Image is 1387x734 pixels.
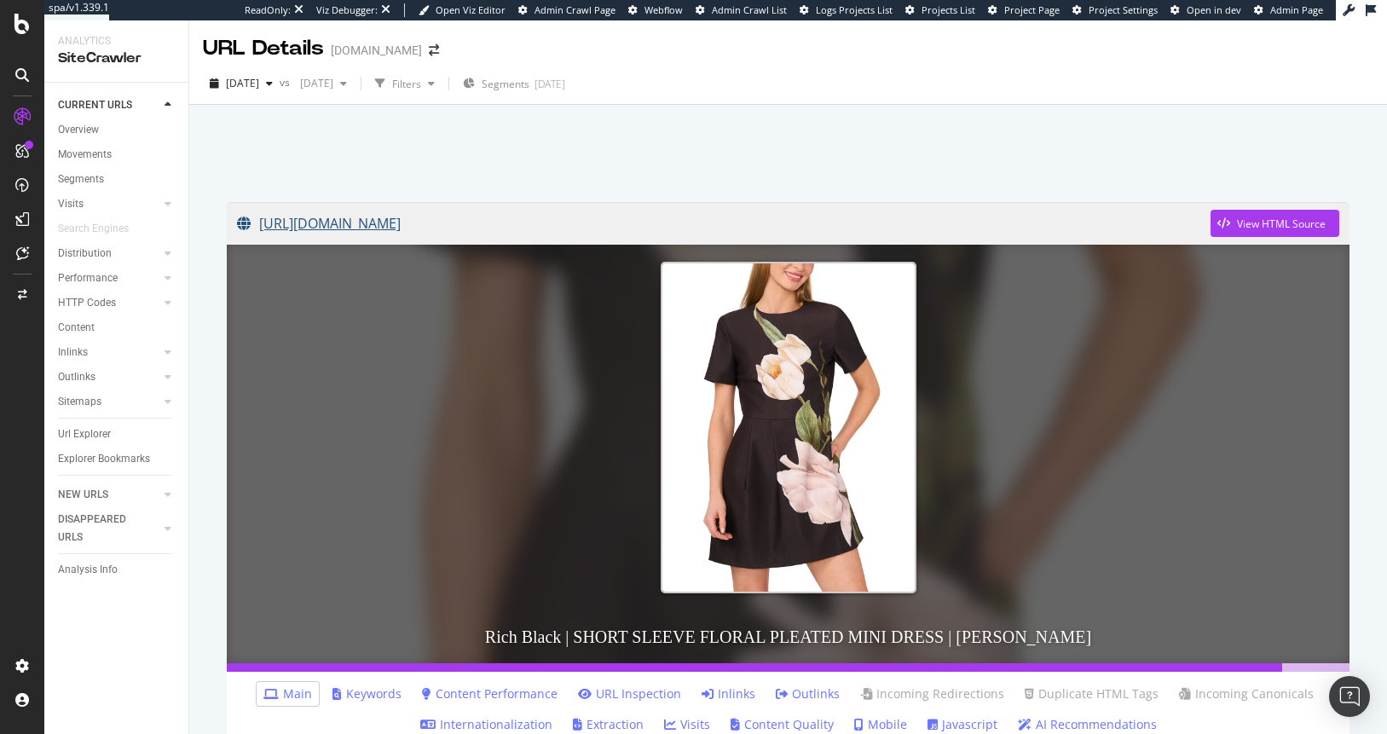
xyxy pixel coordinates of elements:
[58,269,118,287] div: Performance
[1211,210,1339,237] button: View HTML Source
[58,368,95,386] div: Outlinks
[58,170,104,188] div: Segments
[58,344,159,361] a: Inlinks
[702,685,755,702] a: Inlinks
[535,77,565,91] div: [DATE]
[456,70,572,97] button: Segments[DATE]
[58,121,176,139] a: Overview
[392,77,421,91] div: Filters
[1018,716,1157,733] a: AI Recommendations
[58,511,144,546] div: DISAPPEARED URLS
[58,319,95,337] div: Content
[776,685,840,702] a: Outlinks
[429,44,439,56] div: arrow-right-arrow-left
[1270,3,1323,16] span: Admin Page
[731,716,834,733] a: Content Quality
[58,294,116,312] div: HTTP Codes
[58,368,159,386] a: Outlinks
[58,245,112,263] div: Distribution
[482,77,529,91] span: Segments
[263,685,312,702] a: Main
[58,170,176,188] a: Segments
[58,195,84,213] div: Visits
[1329,676,1370,717] div: Open Intercom Messenger
[58,425,176,443] a: Url Explorer
[854,716,907,733] a: Mobile
[245,3,291,17] div: ReadOnly:
[293,70,354,97] button: [DATE]
[332,685,402,702] a: Keywords
[58,220,129,238] div: Search Engines
[422,685,558,702] a: Content Performance
[58,49,175,68] div: SiteCrawler
[800,3,893,17] a: Logs Projects List
[436,3,506,16] span: Open Viz Editor
[58,425,111,443] div: Url Explorer
[58,96,132,114] div: CURRENT URLS
[58,269,159,287] a: Performance
[928,716,997,733] a: Javascript
[1025,685,1159,702] a: Duplicate HTML Tags
[58,486,159,504] a: NEW URLS
[1072,3,1158,17] a: Project Settings
[58,319,176,337] a: Content
[58,294,159,312] a: HTTP Codes
[58,450,150,468] div: Explorer Bookmarks
[58,146,112,164] div: Movements
[331,42,422,59] div: [DOMAIN_NAME]
[628,3,683,17] a: Webflow
[1170,3,1241,17] a: Open in dev
[1004,3,1060,16] span: Project Page
[661,262,916,593] img: Rich Black | SHORT SLEEVE FLORAL PLEATED MINI DRESS | Ted Baker
[227,610,1349,663] h3: Rich Black | SHORT SLEEVE FLORAL PLEATED MINI DRESS | [PERSON_NAME]
[696,3,787,17] a: Admin Crawl List
[58,561,118,579] div: Analysis Info
[816,3,893,16] span: Logs Projects List
[573,716,644,733] a: Extraction
[58,245,159,263] a: Distribution
[1187,3,1241,16] span: Open in dev
[1254,3,1323,17] a: Admin Page
[860,685,1004,702] a: Incoming Redirections
[420,716,552,733] a: Internationalization
[203,34,324,63] div: URL Details
[58,561,176,579] a: Analysis Info
[368,70,442,97] button: Filters
[58,450,176,468] a: Explorer Bookmarks
[58,486,108,504] div: NEW URLS
[58,393,159,411] a: Sitemaps
[58,195,159,213] a: Visits
[1179,685,1314,702] a: Incoming Canonicals
[58,220,146,238] a: Search Engines
[58,344,88,361] div: Inlinks
[58,393,101,411] div: Sitemaps
[226,76,259,90] span: 2025 Oct. 14th
[58,96,159,114] a: CURRENT URLS
[58,34,175,49] div: Analytics
[419,3,506,17] a: Open Viz Editor
[203,70,280,97] button: [DATE]
[58,511,159,546] a: DISAPPEARED URLS
[1237,217,1326,231] div: View HTML Source
[280,75,293,90] span: vs
[922,3,975,16] span: Projects List
[578,685,681,702] a: URL Inspection
[58,121,99,139] div: Overview
[316,3,378,17] div: Viz Debugger:
[988,3,1060,17] a: Project Page
[237,202,1211,245] a: [URL][DOMAIN_NAME]
[58,146,176,164] a: Movements
[664,716,710,733] a: Visits
[644,3,683,16] span: Webflow
[535,3,615,16] span: Admin Crawl Page
[518,3,615,17] a: Admin Crawl Page
[905,3,975,17] a: Projects List
[293,76,333,90] span: 2025 Sep. 21st
[1089,3,1158,16] span: Project Settings
[712,3,787,16] span: Admin Crawl List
